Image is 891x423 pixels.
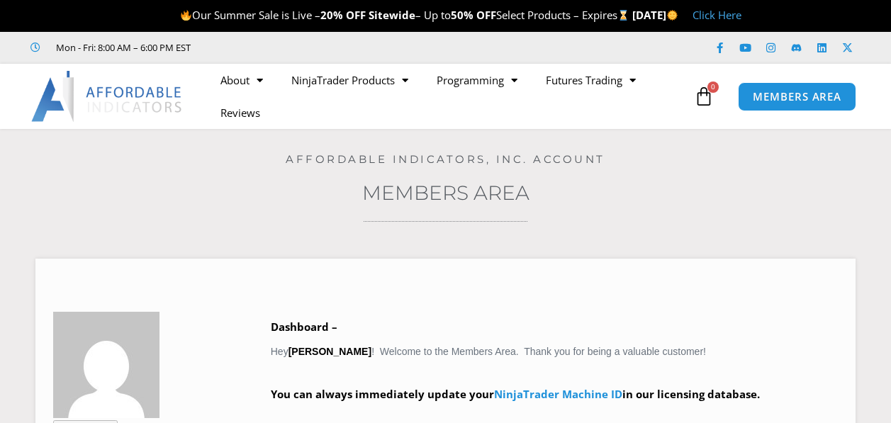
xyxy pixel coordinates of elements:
[707,81,719,93] span: 0
[320,8,366,22] strong: 20% OFF
[277,64,422,96] a: NinjaTrader Products
[53,312,159,418] img: 1f870605a09e9e5ad7daeb62a6097496d65f25940737de389dd59f19d97455ad
[52,39,191,56] span: Mon - Fri: 8:00 AM – 6:00 PM EST
[286,152,605,166] a: Affordable Indicators, Inc. Account
[532,64,650,96] a: Futures Trading
[369,8,415,22] strong: Sitewide
[206,64,277,96] a: About
[738,82,856,111] a: MEMBERS AREA
[211,40,423,55] iframe: Customer reviews powered by Trustpilot
[181,10,191,21] img: 🔥
[673,76,735,117] a: 0
[362,181,529,205] a: Members Area
[271,320,337,334] b: Dashboard –
[422,64,532,96] a: Programming
[632,8,678,22] strong: [DATE]
[667,10,678,21] img: 🌞
[206,96,274,129] a: Reviews
[271,387,760,401] strong: You can always immediately update your in our licensing database.
[206,64,691,129] nav: Menu
[451,8,496,22] strong: 50% OFF
[494,387,622,401] a: NinjaTrader Machine ID
[618,10,629,21] img: ⌛
[753,91,841,102] span: MEMBERS AREA
[31,71,184,122] img: LogoAI | Affordable Indicators – NinjaTrader
[180,8,632,22] span: Our Summer Sale is Live – – Up to Select Products – Expires
[693,8,741,22] a: Click Here
[288,346,371,357] strong: [PERSON_NAME]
